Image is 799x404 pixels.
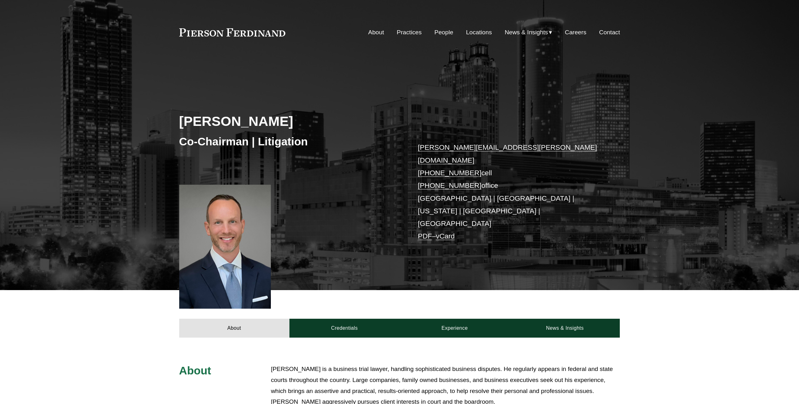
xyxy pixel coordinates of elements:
a: People [434,26,453,38]
a: Practices [397,26,422,38]
h3: Co-Chairman | Litigation [179,135,400,149]
span: About [179,364,211,377]
a: [PERSON_NAME][EMAIL_ADDRESS][PERSON_NAME][DOMAIN_NAME] [418,143,597,164]
span: News & Insights [505,27,548,38]
a: Credentials [289,319,400,338]
h2: [PERSON_NAME] [179,113,400,129]
a: PDF [418,232,432,240]
a: Locations [466,26,492,38]
a: News & Insights [510,319,620,338]
a: vCard [436,232,455,240]
a: About [179,319,289,338]
a: About [368,26,384,38]
a: folder dropdown [505,26,552,38]
p: cell office [GEOGRAPHIC_DATA] | [GEOGRAPHIC_DATA] | [US_STATE] | [GEOGRAPHIC_DATA] | [GEOGRAPHIC_... [418,141,602,243]
a: [PHONE_NUMBER] [418,182,482,189]
a: Careers [565,26,586,38]
a: Experience [400,319,510,338]
a: Contact [599,26,620,38]
a: [PHONE_NUMBER] [418,169,482,177]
